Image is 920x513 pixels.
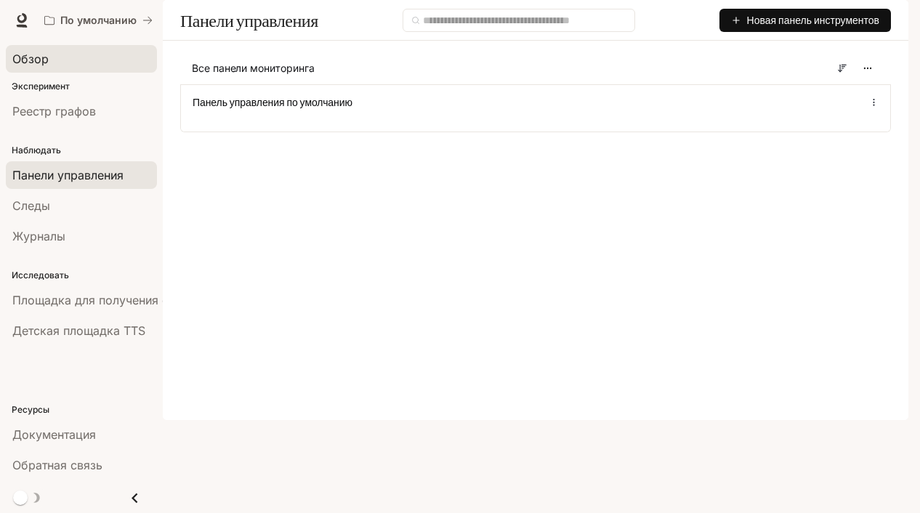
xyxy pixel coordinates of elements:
[38,6,159,35] button: Все рабочие пространства
[60,14,137,26] font: По умолчанию
[719,9,891,32] button: Новая панель инструментов
[180,9,318,31] font: Панели управления
[193,97,352,108] font: Панель управления по умолчанию
[193,95,352,110] a: Панель управления по умолчанию
[192,62,314,74] font: Все панели мониторинга
[747,15,879,26] font: Новая панель инструментов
